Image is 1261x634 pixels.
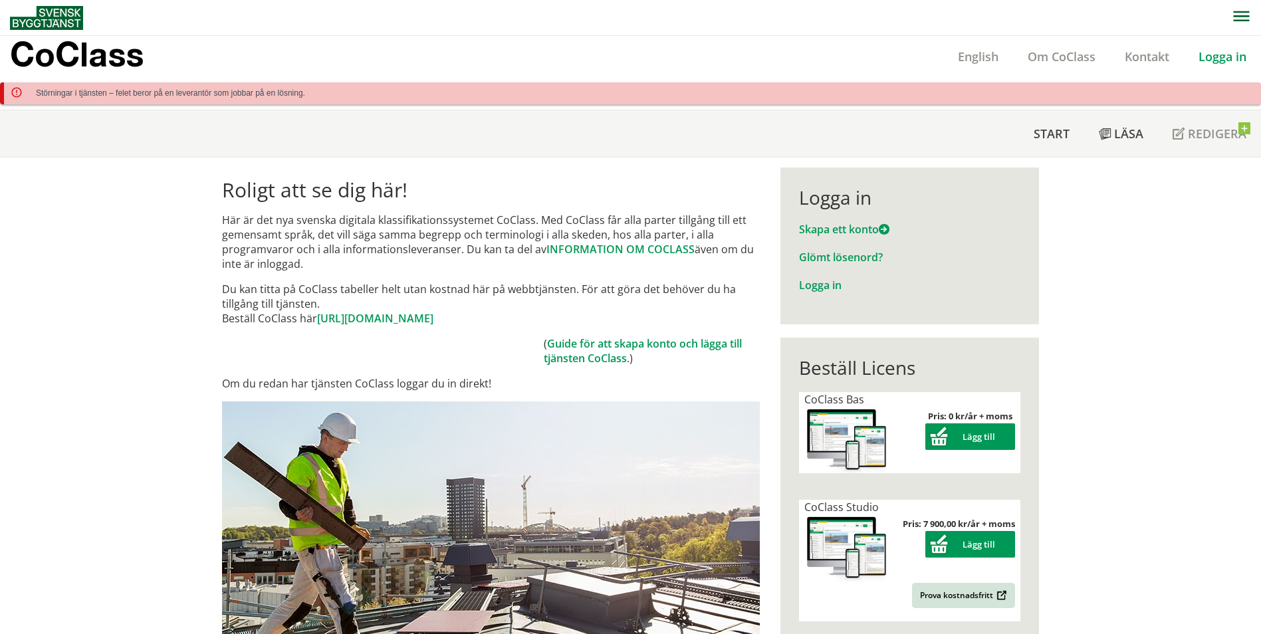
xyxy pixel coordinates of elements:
a: Kontakt [1110,49,1184,64]
img: coclass-license.jpg [804,514,889,581]
span: CoClass Bas [804,392,864,407]
a: English [943,49,1013,64]
a: Lägg till [925,431,1015,443]
p: Om du redan har tjänsten CoClass loggar du in direkt! [222,376,760,391]
a: Glömt lösenord? [799,250,883,264]
img: coclass-license.jpg [804,407,889,474]
span: Läsa [1114,126,1143,142]
p: Du kan titta på CoClass tabeller helt utan kostnad här på webbtjänsten. För att göra det behöver ... [222,282,760,326]
p: Här är det nya svenska digitala klassifikationssystemet CoClass. Med CoClass får alla parter till... [222,213,760,271]
img: Outbound.png [994,590,1007,600]
a: Start [1019,110,1084,157]
div: Logga in [799,186,1020,209]
a: [URL][DOMAIN_NAME] [317,311,433,326]
a: Lägg till [925,538,1015,550]
a: Logga in [1184,49,1261,64]
span: Start [1034,126,1070,142]
div: Beställ Licens [799,356,1020,379]
strong: Pris: 7 900,00 kr/år + moms [903,518,1015,530]
a: Guide för att skapa konto och lägga till tjänsten CoClass [544,336,742,366]
button: Lägg till [925,423,1015,450]
h1: Roligt att se dig här! [222,178,760,202]
img: Svensk Byggtjänst [10,6,83,30]
a: Skapa ett konto [799,222,889,237]
p: CoClass [10,47,144,62]
a: Om CoClass [1013,49,1110,64]
a: CoClass [10,36,172,77]
a: Prova kostnadsfritt [912,583,1015,608]
a: Logga in [799,278,842,292]
button: Lägg till [925,531,1015,558]
td: ( .) [544,336,760,366]
a: INFORMATION OM COCLASS [546,242,695,257]
strong: Pris: 0 kr/år + moms [928,410,1012,422]
span: CoClass Studio [804,500,879,514]
a: Läsa [1084,110,1158,157]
